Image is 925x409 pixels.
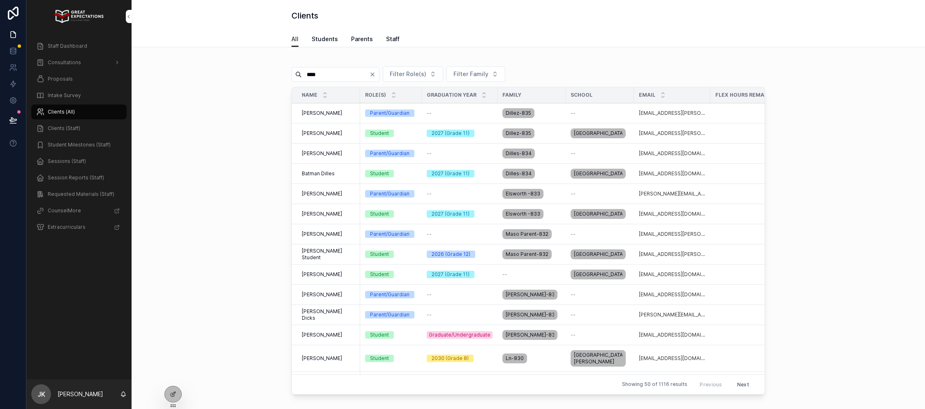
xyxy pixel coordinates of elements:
a: Proposals [31,72,127,86]
div: scrollable content [26,33,132,245]
a: 0.00 [715,211,789,217]
a: [GEOGRAPHIC_DATA] [571,207,629,221]
a: Dilles-834 [502,147,561,160]
span: -- [571,332,576,338]
a: 0.00 [715,191,789,197]
a: -- [427,191,493,197]
a: [EMAIL_ADDRESS][DOMAIN_NAME] [639,332,705,338]
a: [PERSON_NAME] [302,355,355,362]
div: Graduate/Undergraduate [429,331,490,339]
a: 0.00 [715,251,789,258]
span: [GEOGRAPHIC_DATA] [574,251,622,258]
a: [EMAIL_ADDRESS][DOMAIN_NAME] [639,170,705,177]
span: Dillez-835 [506,130,531,137]
a: [GEOGRAPHIC_DATA] [571,268,629,281]
a: [EMAIL_ADDRESS][PERSON_NAME][DOMAIN_NAME] [639,130,705,137]
a: [EMAIL_ADDRESS][DOMAIN_NAME] [639,291,705,298]
span: [PERSON_NAME]-831 [506,332,554,338]
a: [EMAIL_ADDRESS][DOMAIN_NAME] [639,355,705,362]
div: Student [370,210,389,218]
a: [PERSON_NAME] [302,130,355,137]
a: [PERSON_NAME] [302,332,355,338]
span: Clients (Staff) [48,125,80,132]
a: [EMAIL_ADDRESS][PERSON_NAME][DOMAIN_NAME] [639,231,705,237]
a: [PERSON_NAME]-831 [502,308,561,321]
div: Parent/Guardian [370,291,409,298]
div: Student [370,271,389,278]
img: App logo [54,10,103,23]
a: Batman Dilles [302,170,355,177]
a: [PERSON_NAME] [302,291,355,298]
span: [GEOGRAPHIC_DATA] [574,211,622,217]
div: Parent/Guardian [370,190,409,198]
div: Student [370,170,389,177]
button: Select Button [383,66,443,82]
a: 2026 (Grade 12) [427,251,493,258]
button: Clear [369,71,379,78]
a: 0.00 [715,355,789,362]
a: [PERSON_NAME][EMAIL_ADDRESS][PERSON_NAME][DOMAIN_NAME] [639,191,705,197]
div: 2030 (Grade 8) [432,355,469,362]
span: [PERSON_NAME]-831 [506,291,554,298]
span: Showing 50 of 1116 results [622,381,687,388]
a: Student [365,331,417,339]
a: [PERSON_NAME] Student [302,248,355,261]
span: Intake Survey [48,92,81,99]
span: [PERSON_NAME] [302,130,342,137]
span: -- [427,311,432,318]
div: Parent/Guardian [370,109,409,117]
span: Filter Role(s) [390,70,426,78]
a: 2027 (Grade 11) [427,271,493,278]
a: -- [427,291,493,298]
span: -- [571,191,576,197]
span: Parents [351,35,373,43]
span: 0.00 [715,170,789,177]
a: 2027 (Grade 11) [427,170,493,177]
span: Elsworth -833 [506,191,540,197]
div: 2027 (Grade 11) [432,130,469,137]
a: All [291,32,298,47]
div: Parent/Guardian [370,230,409,238]
span: Clients (All) [48,109,75,115]
div: Parent/Guardian [370,311,409,318]
span: Batman Dilles [302,170,335,177]
span: [PERSON_NAME] [302,332,342,338]
span: [PERSON_NAME]-831 [506,311,554,318]
a: Student [365,271,417,278]
a: Graduate/Undergraduate [427,331,493,339]
span: [PERSON_NAME] [302,211,342,217]
a: 0.00 [715,231,789,237]
a: Consultations [31,55,127,70]
span: Dillez-835 [506,110,531,116]
a: Requested Materials (Staff) [31,187,127,202]
span: Dilles-834 [506,150,532,157]
button: Next [731,378,755,391]
a: Student [365,170,417,177]
a: Session Reports (Staff) [31,170,127,185]
a: Student [365,355,417,362]
a: Elsworth -833 [502,207,561,221]
span: -- [571,110,576,116]
span: CounselMore [48,207,81,214]
a: [EMAIL_ADDRESS][DOMAIN_NAME] [639,211,705,217]
a: -- [427,110,493,116]
a: Sessions (Staff) [31,154,127,169]
a: [PERSON_NAME] [302,211,355,217]
h1: Clients [291,10,318,21]
div: 2026 (Grade 12) [432,251,470,258]
a: [GEOGRAPHIC_DATA][PERSON_NAME] [571,349,629,368]
a: 0.00 [715,271,789,278]
span: 0.00 [715,150,789,157]
a: Dillez-835 [502,127,561,140]
span: [PERSON_NAME] [302,150,342,157]
span: -- [427,191,432,197]
span: [PERSON_NAME] [302,291,342,298]
a: [GEOGRAPHIC_DATA] [571,127,629,140]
